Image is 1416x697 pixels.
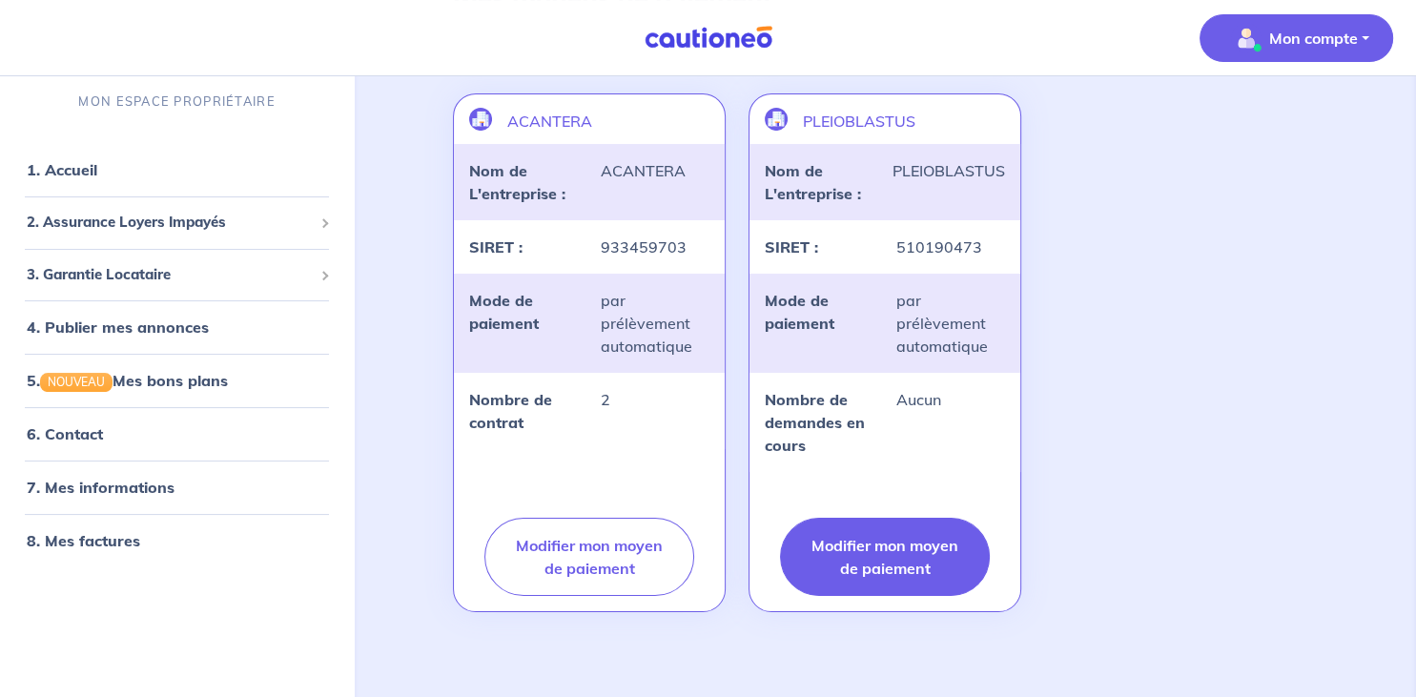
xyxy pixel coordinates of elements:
div: 7. Mes informations [8,468,346,506]
button: Modifier mon moyen de paiement [780,518,990,596]
a: 1. Accueil [27,160,97,179]
strong: Mode de paiement [469,291,539,333]
div: 3. Garantie Locataire [8,256,346,294]
a: 4. Publier mes annonces [27,318,209,337]
div: PLEIOBLASTUS [881,159,1016,205]
div: 1. Accueil [8,151,346,189]
div: ACANTERA [589,159,721,205]
p: PLEIOBLASTUS [803,110,915,133]
div: 6. Contact [8,415,346,453]
a: 5.NOUVEAUMes bons plans [27,371,228,390]
span: 2. Assurance Loyers Impayés [27,212,313,234]
strong: SIRET : [765,237,818,256]
button: illu_account_valid_menu.svgMon compte [1200,14,1393,62]
div: 2 [589,388,721,434]
p: ACANTERA [507,110,592,133]
img: illu_account_valid_menu.svg [1231,23,1262,53]
div: 510190473 [885,236,1016,258]
a: 8. Mes factures [27,531,140,550]
span: 3. Garantie Locataire [27,264,313,286]
div: 8. Mes factures [8,522,346,560]
div: Aucun [885,388,1016,457]
strong: Nombre de contrat [469,390,552,432]
div: 4. Publier mes annonces [8,308,346,346]
div: 2. Assurance Loyers Impayés [8,204,346,241]
img: illu_company.svg [765,108,788,131]
strong: SIRET : [469,237,523,256]
img: Cautioneo [637,26,780,50]
strong: Nom de L'entreprise : [469,161,565,203]
a: 7. Mes informations [27,478,174,497]
p: Mon compte [1269,27,1358,50]
a: 6. Contact [27,424,103,443]
div: 5.NOUVEAUMes bons plans [8,361,346,400]
div: par prélèvement automatique [589,289,721,358]
div: 933459703 [589,236,721,258]
div: par prélèvement automatique [885,289,1016,358]
strong: Nombre de demandes en cours [765,390,865,455]
p: MON ESPACE PROPRIÉTAIRE [78,92,275,111]
strong: Mode de paiement [765,291,834,333]
button: Modifier mon moyen de paiement [484,518,694,596]
strong: Nom de L'entreprise : [765,161,861,203]
img: illu_company.svg [469,108,492,131]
